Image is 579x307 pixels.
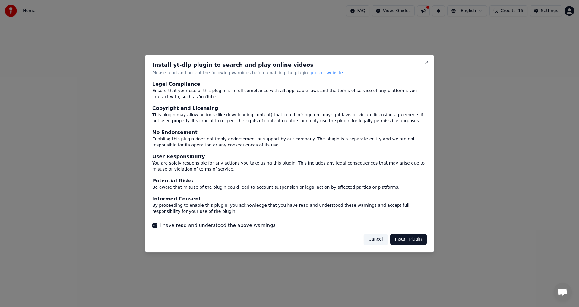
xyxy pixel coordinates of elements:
div: Copyright and Licensing [152,105,427,112]
span: project website [311,70,343,75]
div: Informed Consent [152,195,427,203]
button: Cancel [364,234,388,245]
p: Please read and accept the following warnings before enabling the plugin. [152,70,427,76]
h2: Install yt-dlp plugin to search and play online videos [152,62,427,68]
div: User Responsibility [152,153,427,160]
label: I have read and understood the above warnings [160,222,276,229]
div: Enabling this plugin does not imply endorsement or support by our company. The plugin is a separa... [152,136,427,149]
div: Potential Risks [152,177,427,184]
div: Legal Compliance [152,81,427,88]
div: No Endorsement [152,129,427,136]
button: Install Plugin [390,234,427,245]
div: This plugin may allow actions (like downloading content) that could infringe on copyright laws or... [152,112,427,124]
div: You are solely responsible for any actions you take using this plugin. This includes any legal co... [152,160,427,172]
div: Ensure that your use of this plugin is in full compliance with all applicable laws and the terms ... [152,88,427,100]
div: By proceeding to enable this plugin, you acknowledge that you have read and understood these warn... [152,203,427,215]
div: Be aware that misuse of the plugin could lead to account suspension or legal action by affected p... [152,184,427,190]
